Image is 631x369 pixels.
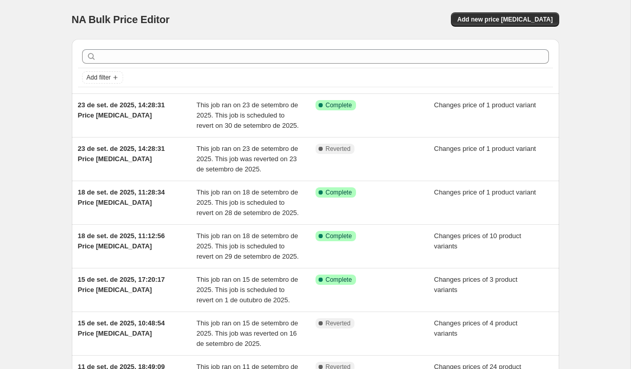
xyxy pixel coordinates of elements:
[451,12,559,27] button: Add new price [MEDICAL_DATA]
[326,188,352,197] span: Complete
[326,145,351,153] span: Reverted
[72,14,170,25] span: NA Bulk Price Editor
[196,101,299,129] span: This job ran on 23 de setembro de 2025. This job is scheduled to revert on 30 de setembro de 2025.
[78,188,165,206] span: 18 de set. de 2025, 11:28:34 Price [MEDICAL_DATA]
[434,145,536,152] span: Changes price of 1 product variant
[78,232,165,250] span: 18 de set. de 2025, 11:12:56 Price [MEDICAL_DATA]
[78,319,165,337] span: 15 de set. de 2025, 10:48:54 Price [MEDICAL_DATA]
[434,276,518,294] span: Changes prices of 3 product variants
[457,15,553,24] span: Add new price [MEDICAL_DATA]
[78,145,165,163] span: 23 de set. de 2025, 14:28:31 Price [MEDICAL_DATA]
[434,319,518,337] span: Changes prices of 4 product variants
[434,101,536,109] span: Changes price of 1 product variant
[326,232,352,240] span: Complete
[326,101,352,109] span: Complete
[78,276,165,294] span: 15 de set. de 2025, 17:20:17 Price [MEDICAL_DATA]
[434,188,536,196] span: Changes price of 1 product variant
[196,188,299,217] span: This job ran on 18 de setembro de 2025. This job is scheduled to revert on 28 de setembro de 2025.
[326,276,352,284] span: Complete
[87,73,111,82] span: Add filter
[82,71,123,84] button: Add filter
[196,145,298,173] span: This job ran on 23 de setembro de 2025. This job was reverted on 23 de setembro de 2025.
[434,232,521,250] span: Changes prices of 10 product variants
[326,319,351,327] span: Reverted
[196,319,298,347] span: This job ran on 15 de setembro de 2025. This job was reverted on 16 de setembro de 2025.
[78,101,165,119] span: 23 de set. de 2025, 14:28:31 Price [MEDICAL_DATA]
[196,232,299,260] span: This job ran on 18 de setembro de 2025. This job is scheduled to revert on 29 de setembro de 2025.
[196,276,298,304] span: This job ran on 15 de setembro de 2025. This job is scheduled to revert on 1 de outubro de 2025.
